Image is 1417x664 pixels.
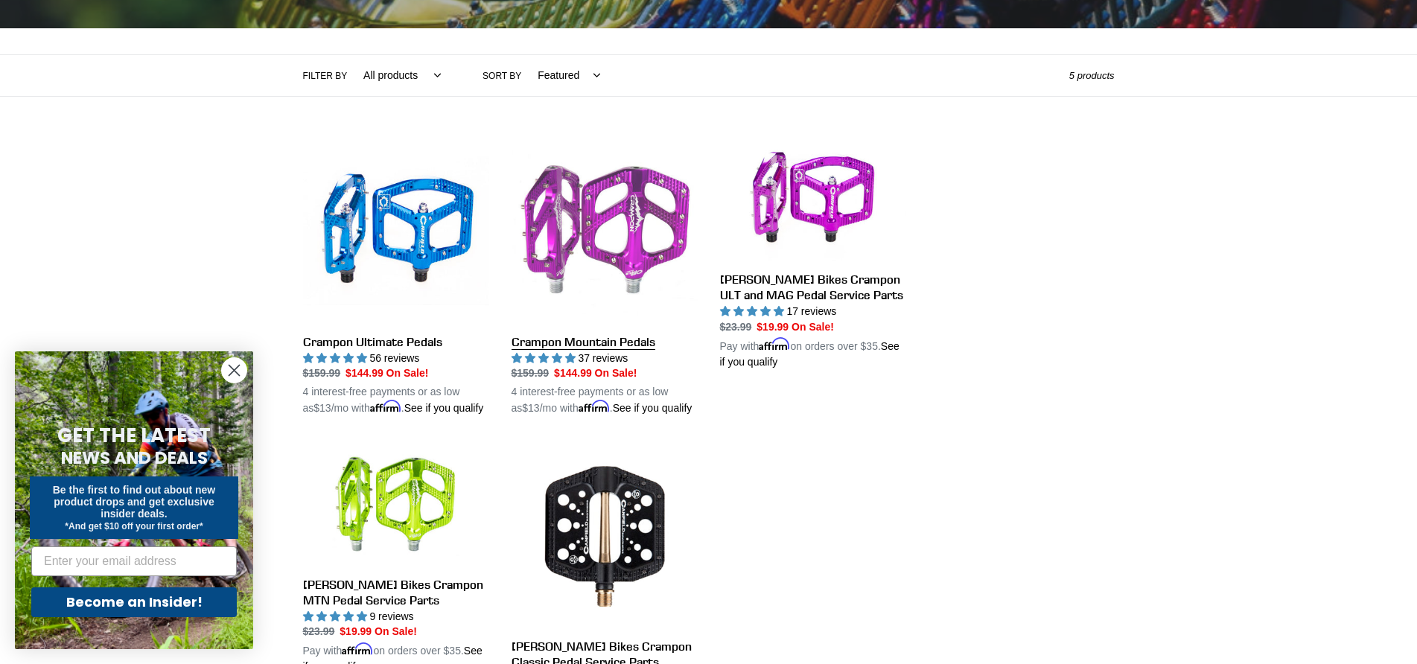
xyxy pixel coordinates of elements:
[483,69,521,83] label: Sort by
[53,484,216,520] span: Be the first to find out about new product drops and get exclusive insider deals.
[1069,70,1115,81] span: 5 products
[65,521,203,531] span: *And get $10 off your first order*
[221,357,247,383] button: Close dialog
[303,69,348,83] label: Filter by
[57,422,211,449] span: GET THE LATEST
[31,587,237,617] button: Become an Insider!
[61,446,208,470] span: NEWS AND DEALS
[31,546,237,576] input: Enter your email address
